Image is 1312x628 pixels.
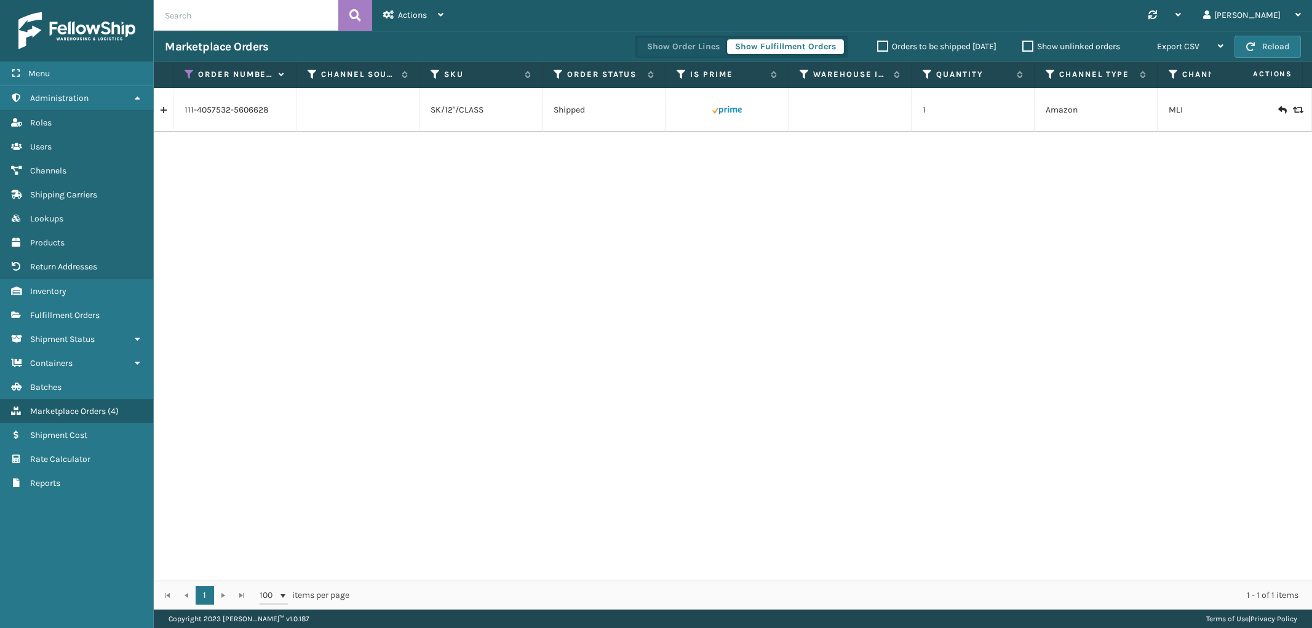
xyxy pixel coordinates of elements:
span: Containers [30,358,73,368]
label: SKU [444,69,519,80]
span: Shipment Status [30,334,95,344]
label: Warehouse Information [813,69,888,80]
span: Users [30,141,52,152]
div: 1 - 1 of 1 items [367,589,1298,602]
label: Order Number [198,69,272,80]
button: Show Order Lines [639,39,728,54]
span: Reports [30,478,60,488]
label: Quantity [936,69,1011,80]
span: Export CSV [1157,41,1199,52]
span: Menu [28,68,50,79]
a: 1 [196,586,214,605]
a: 111-4057532-5606628 [185,104,269,116]
span: Administration [30,93,89,103]
td: Shipped [543,88,666,132]
span: Return Addresses [30,261,97,272]
label: Channel Type [1059,69,1134,80]
button: Reload [1234,36,1301,58]
span: Products [30,237,65,248]
span: Actions [398,10,427,20]
span: Fulfillment Orders [30,310,100,320]
span: Shipping Carriers [30,189,97,200]
td: Amazon [1035,88,1158,132]
p: Copyright 2023 [PERSON_NAME]™ v 1.0.187 [169,610,309,628]
label: Is Prime [690,69,765,80]
td: 1 [912,88,1035,132]
label: Show unlinked orders [1022,41,1120,52]
span: Inventory [30,286,66,296]
span: items per page [260,586,349,605]
i: Create Return Label [1278,104,1286,116]
span: Shipment Cost [30,430,87,440]
span: Actions [1214,64,1300,84]
span: ( 4 ) [108,406,119,416]
span: Batches [30,382,62,392]
a: SK/12"/CLASS [431,105,483,115]
a: Terms of Use [1206,614,1249,623]
span: 100 [260,589,278,602]
div: | [1206,610,1297,628]
button: Show Fulfillment Orders [727,39,844,54]
label: Order Status [567,69,642,80]
h3: Marketplace Orders [165,39,268,54]
span: Marketplace Orders [30,406,106,416]
span: Rate Calculator [30,454,90,464]
label: Orders to be shipped [DATE] [877,41,996,52]
img: logo [18,12,135,49]
span: Roles [30,117,52,128]
span: Channels [30,165,66,176]
label: Channel [1182,69,1257,80]
i: Replace [1293,106,1300,114]
span: Lookups [30,213,63,224]
a: Privacy Policy [1250,614,1297,623]
label: Channel Source [321,69,396,80]
td: MLI [1158,88,1281,132]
